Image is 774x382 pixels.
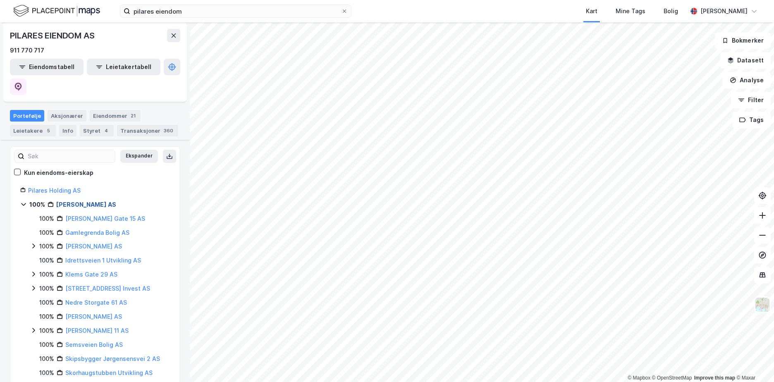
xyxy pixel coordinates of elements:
input: Søk [24,150,115,162]
a: [PERSON_NAME] AS [56,201,116,208]
div: 100% [39,228,54,238]
a: Semsveien Bolig AS [65,341,123,348]
div: 100% [39,368,54,378]
div: 5 [44,127,53,135]
div: Transaksjoner [117,125,178,136]
iframe: Chat Widget [733,342,774,382]
button: Eiendomstabell [10,59,84,75]
div: 100% [39,326,54,336]
button: Bokmerker [715,32,771,49]
a: Gamlegrenda Bolig AS [65,229,129,236]
a: [PERSON_NAME] Gate 15 AS [65,215,145,222]
div: 100% [39,340,54,350]
div: Kontrollprogram for chat [733,342,774,382]
div: 100% [39,354,54,364]
div: 911 770 717 [10,45,44,55]
div: Bolig [664,6,678,16]
div: 100% [29,200,45,210]
div: PILARES EIENDOM AS [10,29,96,42]
div: [PERSON_NAME] [700,6,748,16]
div: 100% [39,241,54,251]
div: Leietakere [10,125,56,136]
div: Styret [80,125,114,136]
div: 100% [39,214,54,224]
img: logo.f888ab2527a4732fd821a326f86c7f29.svg [13,4,100,18]
a: Improve this map [694,375,735,381]
a: [STREET_ADDRESS] Invest AS [65,285,150,292]
a: Idrettsveien 1 Utvikling AS [65,257,141,264]
div: Eiendommer [90,110,141,122]
div: Info [59,125,76,136]
input: Søk på adresse, matrikkel, gårdeiere, leietakere eller personer [130,5,341,17]
a: [PERSON_NAME] AS [65,313,122,320]
button: Filter [731,92,771,108]
div: 100% [39,312,54,322]
img: Z [755,297,770,313]
button: Datasett [720,52,771,69]
div: 100% [39,298,54,308]
button: Analyse [723,72,771,88]
a: Skipsbygger Jørgensensvei 2 AS [65,355,160,362]
a: OpenStreetMap [652,375,692,381]
div: 4 [102,127,110,135]
div: Kun eiendoms-eierskap [24,168,93,178]
div: 21 [129,112,137,120]
div: Mine Tags [616,6,645,16]
a: Skorhaugstubben Utvikling AS [65,369,153,376]
div: 360 [162,127,175,135]
a: [PERSON_NAME] 11 AS [65,327,129,334]
a: [PERSON_NAME] AS [65,243,122,250]
div: 100% [39,270,54,279]
a: Mapbox [628,375,650,381]
div: Kart [586,6,597,16]
button: Tags [732,112,771,128]
button: Ekspander [120,150,158,163]
a: Nedre Storgate 61 AS [65,299,127,306]
div: 100% [39,284,54,294]
div: Aksjonærer [48,110,86,122]
a: Pilares Holding AS [28,187,81,194]
div: Portefølje [10,110,44,122]
div: 100% [39,255,54,265]
a: Klems Gate 29 AS [65,271,117,278]
button: Leietakertabell [87,59,160,75]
